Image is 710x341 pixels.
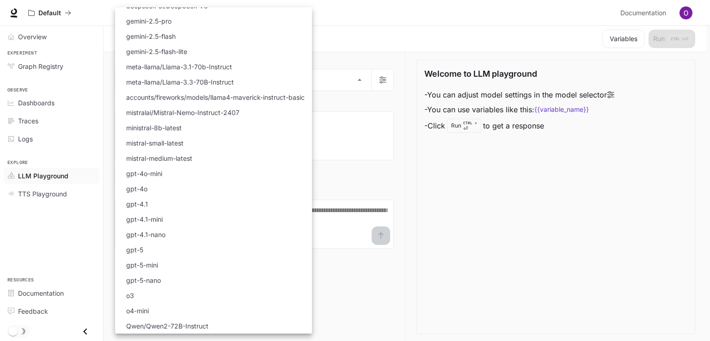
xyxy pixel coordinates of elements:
p: gemini-2.5-flash-lite [126,47,187,56]
p: mistral-small-latest [126,138,184,148]
p: meta-llama/Llama-3.3-70B-Instruct [126,77,234,87]
p: mistral-medium-latest [126,153,192,163]
p: meta-llama/Llama-3.1-70b-Instruct [126,62,232,72]
p: gpt-4o [126,184,147,194]
p: ministral-8b-latest [126,123,182,133]
p: o4-mini [126,306,149,316]
p: o3 [126,291,134,300]
p: gpt-4o-mini [126,169,162,178]
p: gpt-4.1 [126,199,148,209]
p: gpt-4.1-mini [126,214,163,224]
p: gemini-2.5-pro [126,16,171,26]
p: Qwen/Qwen2-72B-Instruct [126,321,208,331]
p: gpt-4.1-nano [126,230,165,239]
p: accounts/fireworks/models/llama4-maverick-instruct-basic [126,92,305,102]
p: gpt-5 [126,245,143,255]
p: gpt-5-mini [126,260,158,270]
p: gemini-2.5-flash [126,31,176,41]
p: mistralai/Mistral-Nemo-Instruct-2407 [126,108,239,117]
p: gpt-5-nano [126,275,161,285]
